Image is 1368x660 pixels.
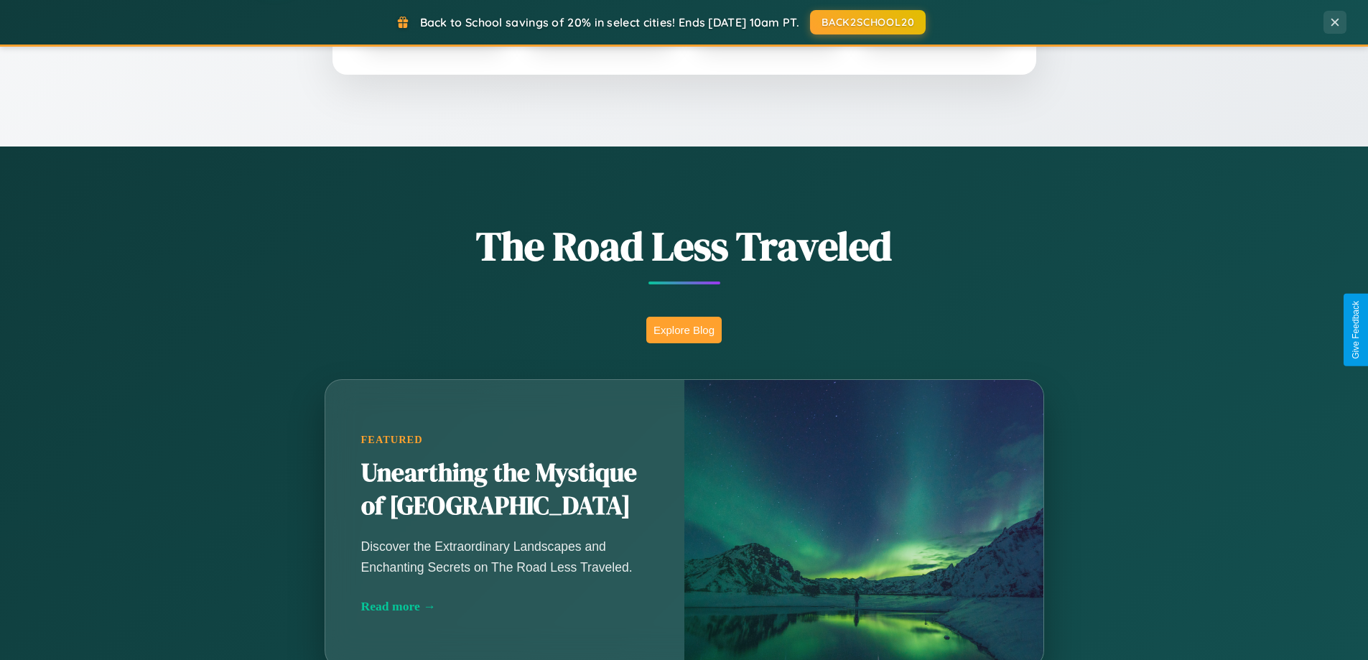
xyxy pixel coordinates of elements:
[253,218,1115,274] h1: The Road Less Traveled
[646,317,722,343] button: Explore Blog
[810,10,926,34] button: BACK2SCHOOL20
[361,536,648,577] p: Discover the Extraordinary Landscapes and Enchanting Secrets on The Road Less Traveled.
[1351,301,1361,359] div: Give Feedback
[361,599,648,614] div: Read more →
[361,434,648,446] div: Featured
[361,457,648,523] h2: Unearthing the Mystique of [GEOGRAPHIC_DATA]
[420,15,799,29] span: Back to School savings of 20% in select cities! Ends [DATE] 10am PT.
